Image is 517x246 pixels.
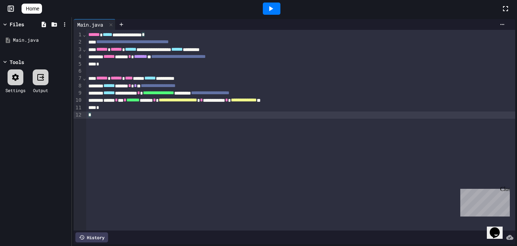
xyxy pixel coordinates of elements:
div: 10 [74,97,83,104]
div: 7 [74,75,83,82]
div: 1 [74,31,83,38]
span: Fold line [83,46,86,52]
div: Output [33,87,48,94]
a: Home [22,4,42,14]
div: Tools [10,58,24,66]
div: Main.java [74,21,107,28]
div: History [75,232,108,242]
div: 5 [74,61,83,68]
iframe: chat widget [457,186,510,217]
div: 8 [74,82,83,90]
div: 4 [74,53,83,60]
div: Main.java [74,19,116,30]
div: Chat with us now!Close [3,3,50,46]
div: 3 [74,46,83,53]
span: Home [26,5,39,12]
div: 12 [74,111,83,119]
div: 6 [74,68,83,75]
div: 11 [74,104,83,111]
div: 9 [74,90,83,97]
span: Fold line [83,32,86,37]
iframe: chat widget [487,217,510,239]
div: Main.java [13,37,69,44]
div: 2 [74,38,83,46]
div: Files [10,20,24,28]
span: Fold line [83,75,86,81]
div: Settings [5,87,25,94]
